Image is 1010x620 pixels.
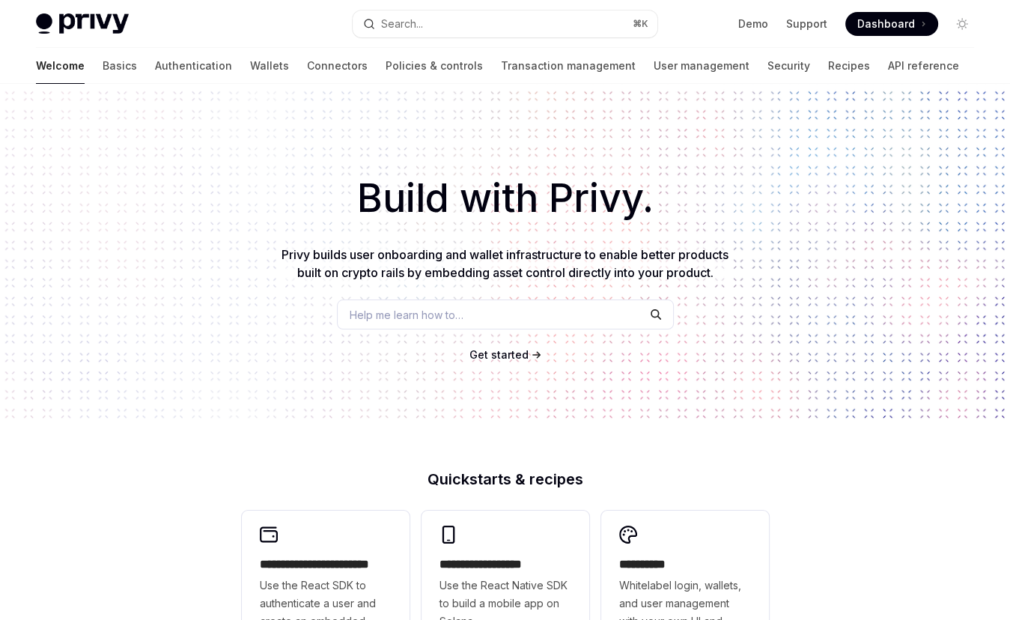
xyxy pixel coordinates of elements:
[950,12,974,36] button: Toggle dark mode
[307,48,368,84] a: Connectors
[242,472,769,487] h2: Quickstarts & recipes
[828,48,870,84] a: Recipes
[633,18,648,30] span: ⌘ K
[469,348,529,361] span: Get started
[36,48,85,84] a: Welcome
[469,347,529,362] a: Get started
[24,169,986,228] h1: Build with Privy.
[738,16,768,31] a: Demo
[888,48,959,84] a: API reference
[857,16,915,31] span: Dashboard
[353,10,657,37] button: Search...⌘K
[501,48,636,84] a: Transaction management
[350,307,463,323] span: Help me learn how to…
[381,15,423,33] div: Search...
[767,48,810,84] a: Security
[386,48,483,84] a: Policies & controls
[654,48,749,84] a: User management
[845,12,938,36] a: Dashboard
[250,48,289,84] a: Wallets
[786,16,827,31] a: Support
[36,13,129,34] img: light logo
[155,48,232,84] a: Authentication
[282,247,728,280] span: Privy builds user onboarding and wallet infrastructure to enable better products built on crypto ...
[103,48,137,84] a: Basics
